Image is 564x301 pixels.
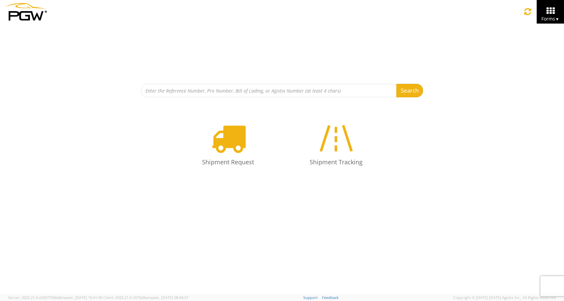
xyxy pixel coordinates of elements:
[8,295,102,300] span: Server: 2025.21.0-c63077040a8
[303,295,318,300] a: Support
[61,295,102,300] span: master, [DATE] 10:41:40
[541,15,559,22] span: Forms
[555,16,559,22] span: ▼
[103,295,188,300] span: Client: 2025.21.0-c073d8a
[453,295,556,300] span: Copyright © [DATE]-[DATE] Agistix Inc., All Rights Reserved
[5,3,47,21] img: pgw-form-logo-1aaa8060b1cc70fad034.png
[396,84,423,97] button: Search
[292,159,380,166] h4: Shipment Tracking
[147,295,188,300] span: master, [DATE] 08:04:37
[184,159,272,166] h4: Shipment Request
[285,114,387,176] a: Shipment Tracking
[177,114,279,176] a: Shipment Request
[141,84,397,97] input: Enter the Reference Number, Pro Number, Bill of Lading, or Agistix Number (at least 4 chars)
[322,295,339,300] a: Feedback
